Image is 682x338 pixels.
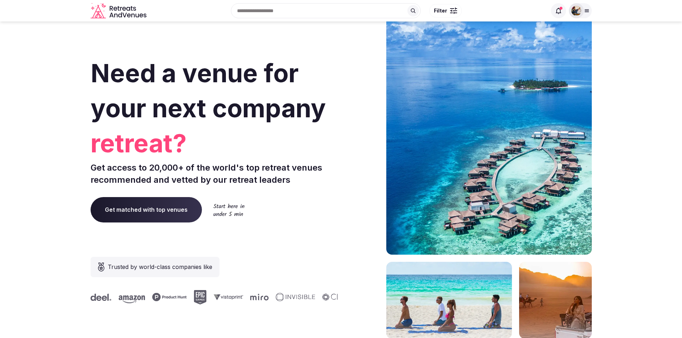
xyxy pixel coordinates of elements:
[434,7,447,14] span: Filter
[91,162,338,186] p: Get access to 20,000+ of the world's top retreat venues recommended and vetted by our retreat lea...
[139,290,152,304] svg: Epic Games company logo
[221,293,261,302] svg: Invisible company logo
[91,126,338,161] span: retreat?
[213,204,245,216] img: Start here in under 5 min
[196,294,214,300] svg: Miro company logo
[91,197,202,222] a: Get matched with top venues
[301,294,322,301] svg: Deel company logo
[91,58,326,123] span: Need a venue for your next company
[108,263,212,271] span: Trusted by world-class companies like
[429,4,462,18] button: Filter
[159,294,189,300] svg: Vistaprint company logo
[571,6,581,16] img: Cory Sivell
[91,3,148,19] svg: Retreats and Venues company logo
[91,3,148,19] a: Visit the homepage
